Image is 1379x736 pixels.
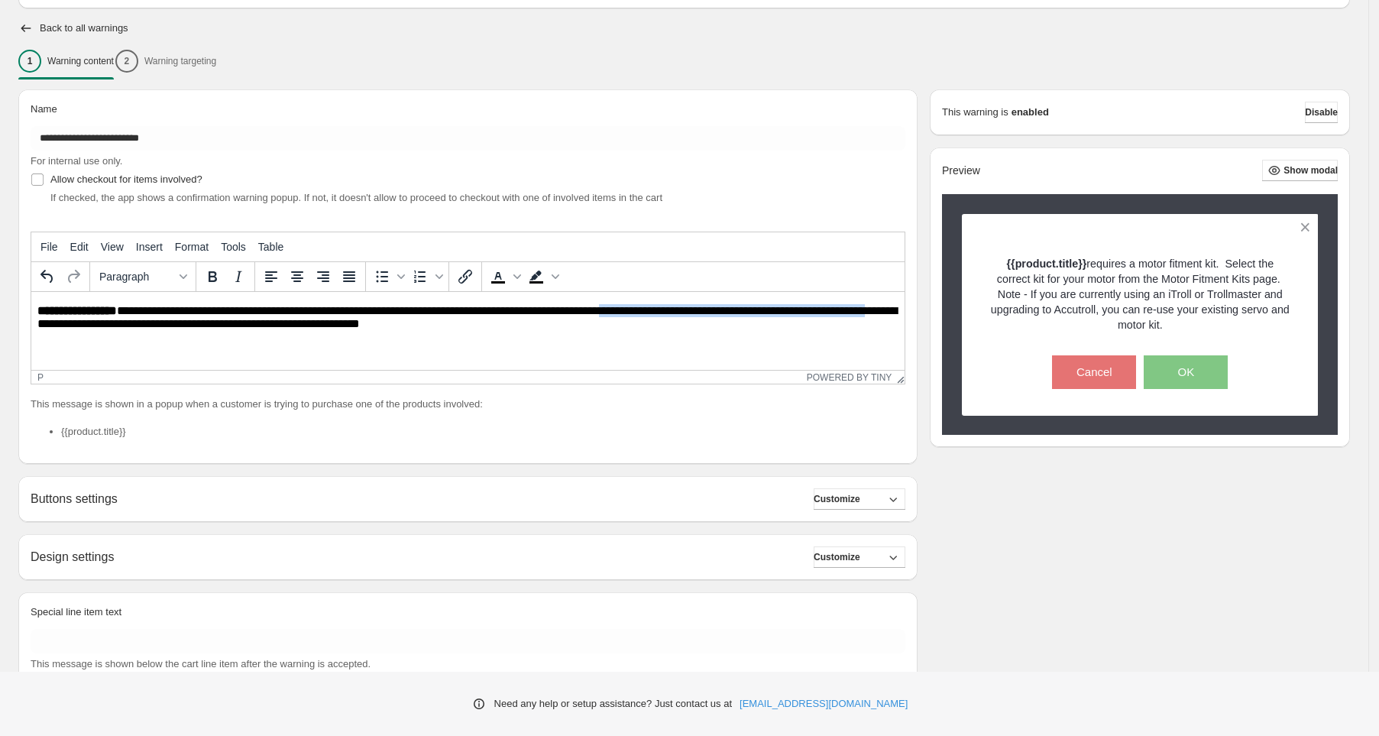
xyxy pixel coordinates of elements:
div: Text color [485,264,523,290]
button: Customize [814,488,905,510]
span: Edit [70,241,89,253]
span: Insert [136,241,163,253]
div: 1 [18,50,41,73]
span: Special line item text [31,606,121,618]
button: Insert/edit link [452,264,478,290]
div: Resize [892,371,905,384]
span: This message is shown below the cart line item after the warning is accepted. [31,658,371,670]
button: Undo [34,264,60,290]
button: Redo [60,264,86,290]
span: File [40,241,58,253]
button: Customize [814,546,905,568]
span: For internal use only. [31,155,122,167]
button: Show modal [1262,160,1338,181]
button: Disable [1305,102,1338,123]
button: Justify [336,264,362,290]
p: This message is shown in a popup when a customer is trying to purchase one of the products involved: [31,397,905,412]
span: Table [258,241,283,253]
button: Bold [199,264,225,290]
div: Bullet list [369,264,407,290]
h2: Preview [942,164,980,177]
span: Show modal [1284,164,1338,177]
span: View [101,241,124,253]
strong: {{product.title}} [1007,258,1087,270]
div: Numbered list [407,264,445,290]
iframe: Rich Text Area [31,292,905,370]
div: Background color [523,264,562,290]
span: Allow checkout for items involved? [50,173,202,185]
h2: Buttons settings [31,491,118,506]
span: Disable [1305,106,1338,118]
span: Customize [814,551,860,563]
span: Paragraph [99,271,174,283]
a: Powered by Tiny [807,372,892,383]
button: OK [1144,355,1228,389]
p: requires a motor fitment kit. Select the correct kit for your motor from the Motor Fitment Kits p... [989,256,1292,332]
span: Tools [221,241,246,253]
span: Name [31,103,57,115]
h2: Back to all warnings [40,22,128,34]
button: Cancel [1052,355,1136,389]
p: This warning is [942,105,1008,120]
span: Customize [814,493,860,505]
button: Align right [310,264,336,290]
button: Formats [93,264,193,290]
a: [EMAIL_ADDRESS][DOMAIN_NAME] [740,696,908,712]
button: Align left [258,264,284,290]
div: p [37,372,44,383]
span: Format [175,241,209,253]
button: 1Warning content [18,45,114,77]
li: {{product.title}} [61,424,905,439]
h2: Design settings [31,550,114,564]
span: If checked, the app shows a confirmation warning popup. If not, it doesn't allow to proceed to ch... [50,192,662,203]
button: Italic [225,264,251,290]
button: Align center [284,264,310,290]
strong: enabled [1012,105,1049,120]
p: Warning content [47,55,114,67]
